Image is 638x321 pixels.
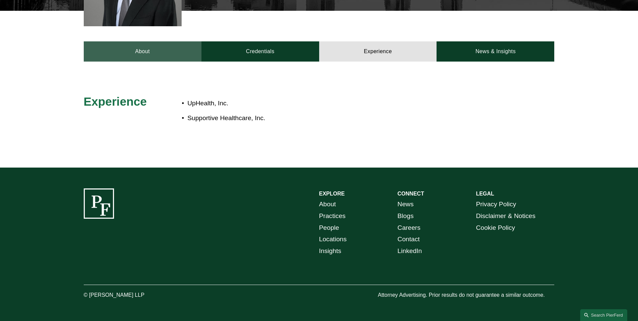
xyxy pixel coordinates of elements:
[319,41,437,62] a: Experience
[319,234,347,245] a: Locations
[84,95,147,108] span: Experience
[580,309,627,321] a: Search this site
[398,222,420,234] a: Careers
[476,222,515,234] a: Cookie Policy
[398,210,414,222] a: Blogs
[476,191,494,197] strong: LEGAL
[398,245,422,257] a: LinkedIn
[398,191,424,197] strong: CONNECT
[187,98,495,109] p: UpHealth, Inc.
[319,191,345,197] strong: EXPLORE
[319,222,339,234] a: People
[84,290,182,300] p: © [PERSON_NAME] LLP
[319,199,336,210] a: About
[187,112,495,124] p: Supportive Healthcare, Inc.
[476,210,535,222] a: Disclaimer & Notices
[319,210,346,222] a: Practices
[201,41,319,62] a: Credentials
[437,41,554,62] a: News & Insights
[319,245,341,257] a: Insights
[476,199,516,210] a: Privacy Policy
[84,41,201,62] a: About
[398,234,420,245] a: Contact
[398,199,414,210] a: News
[378,290,554,300] p: Attorney Advertising. Prior results do not guarantee a similar outcome.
